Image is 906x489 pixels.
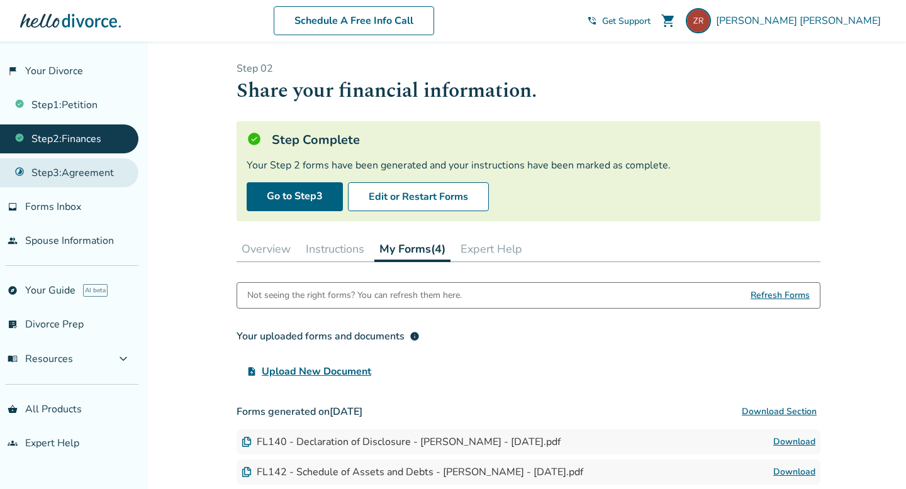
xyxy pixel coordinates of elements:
[242,467,252,477] img: Document
[274,6,434,35] a: Schedule A Free Info Call
[8,285,18,295] span: explore
[374,236,450,262] button: My Forms(4)
[843,429,906,489] iframe: Chat Widget
[456,236,527,261] button: Expert Help
[272,131,360,148] h5: Step Complete
[242,437,252,447] img: Document
[738,399,820,424] button: Download Section
[242,465,583,479] div: FL142 - Schedule of Assets and Debts - [PERSON_NAME] - [DATE].pdf
[8,202,18,212] span: inbox
[237,236,296,261] button: Overview
[116,351,131,366] span: expand_more
[301,236,369,261] button: Instructions
[237,329,420,344] div: Your uploaded forms and documents
[8,354,18,364] span: menu_book
[716,14,886,28] span: [PERSON_NAME] [PERSON_NAME]
[242,435,561,449] div: FL140 - Declaration of Disclosure - [PERSON_NAME] - [DATE].pdf
[237,75,820,106] h1: Share your financial information.
[773,434,815,449] a: Download
[247,158,810,172] div: Your Step 2 forms have been generated and your instructions have been marked as complete.
[587,16,597,26] span: phone_in_talk
[8,236,18,246] span: people
[686,8,711,33] img: zrhee@yahoo.com
[237,399,820,424] h3: Forms generated on [DATE]
[8,352,73,366] span: Resources
[661,13,676,28] span: shopping_cart
[237,62,820,75] p: Step 0 2
[773,464,815,480] a: Download
[247,283,462,308] div: Not seeing the right forms? You can refresh them here.
[348,182,489,211] button: Edit or Restart Forms
[8,438,18,448] span: groups
[602,15,651,27] span: Get Support
[262,364,371,379] span: Upload New Document
[410,331,420,341] span: info
[247,182,343,211] a: Go to Step3
[8,66,18,76] span: flag_2
[247,366,257,376] span: upload_file
[83,284,108,297] span: AI beta
[8,319,18,329] span: list_alt_check
[8,404,18,414] span: shopping_basket
[587,15,651,27] a: phone_in_talkGet Support
[25,200,81,214] span: Forms Inbox
[751,283,810,308] span: Refresh Forms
